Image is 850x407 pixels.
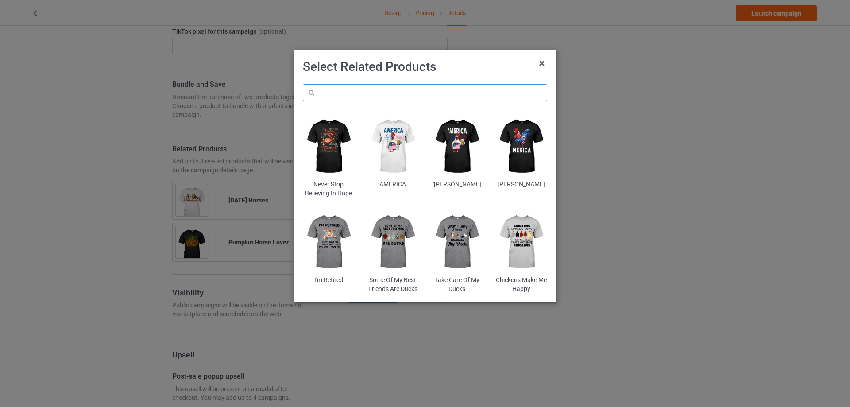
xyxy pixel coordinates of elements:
h1: Select Related Products [303,59,547,75]
div: Some Of My Best Friends Are Ducks [367,276,419,293]
div: Chickens Make Me Happy [495,276,547,293]
div: '[PERSON_NAME] [431,180,483,189]
div: Take Care Of My Ducks [431,276,483,293]
div: AMERICA [367,180,419,189]
div: I'm Retired [303,276,355,285]
div: [PERSON_NAME] [495,180,547,189]
div: Never Stop Believing In Hope [303,180,355,198]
